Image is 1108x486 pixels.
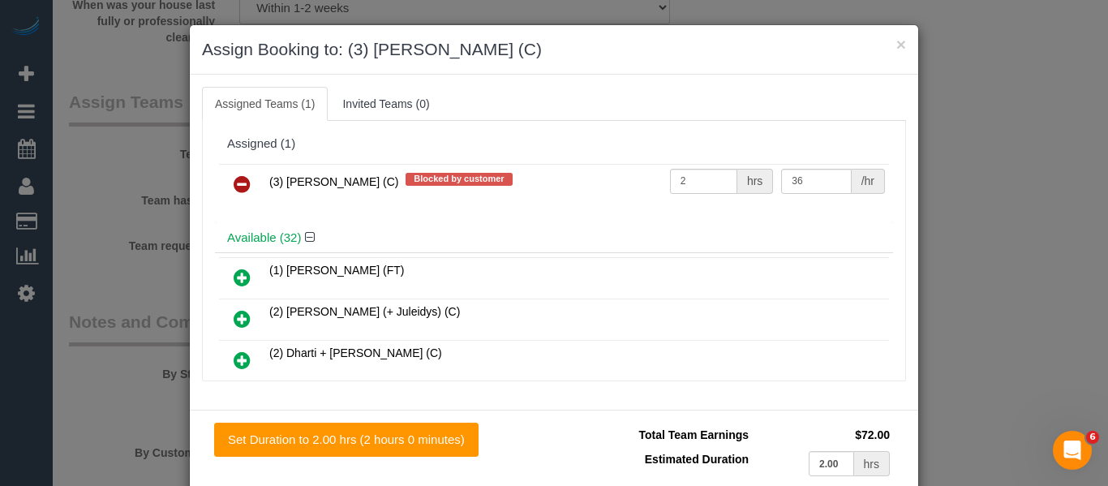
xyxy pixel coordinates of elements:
div: hrs [854,451,890,476]
td: $72.00 [753,423,894,447]
span: (3) [PERSON_NAME] (C) [269,175,398,188]
div: hrs [737,169,773,194]
div: /hr [852,169,885,194]
button: Set Duration to 2.00 hrs (2 hours 0 minutes) [214,423,479,457]
span: Estimated Duration [645,453,749,466]
a: Assigned Teams (1) [202,87,328,121]
div: Assigned (1) [227,137,881,151]
a: Invited Teams (0) [329,87,442,121]
td: Total Team Earnings [566,423,753,447]
span: (2) [PERSON_NAME] (+ Juleidys) (C) [269,305,460,318]
h4: Available (32) [227,231,881,245]
span: 6 [1086,431,1099,444]
span: Blocked by customer [406,173,512,186]
h3: Assign Booking to: (3) [PERSON_NAME] (C) [202,37,906,62]
iframe: Intercom live chat [1053,431,1092,470]
span: (1) [PERSON_NAME] (FT) [269,264,404,277]
span: (2) Dharti + [PERSON_NAME] (C) [269,346,442,359]
button: × [896,36,906,53]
